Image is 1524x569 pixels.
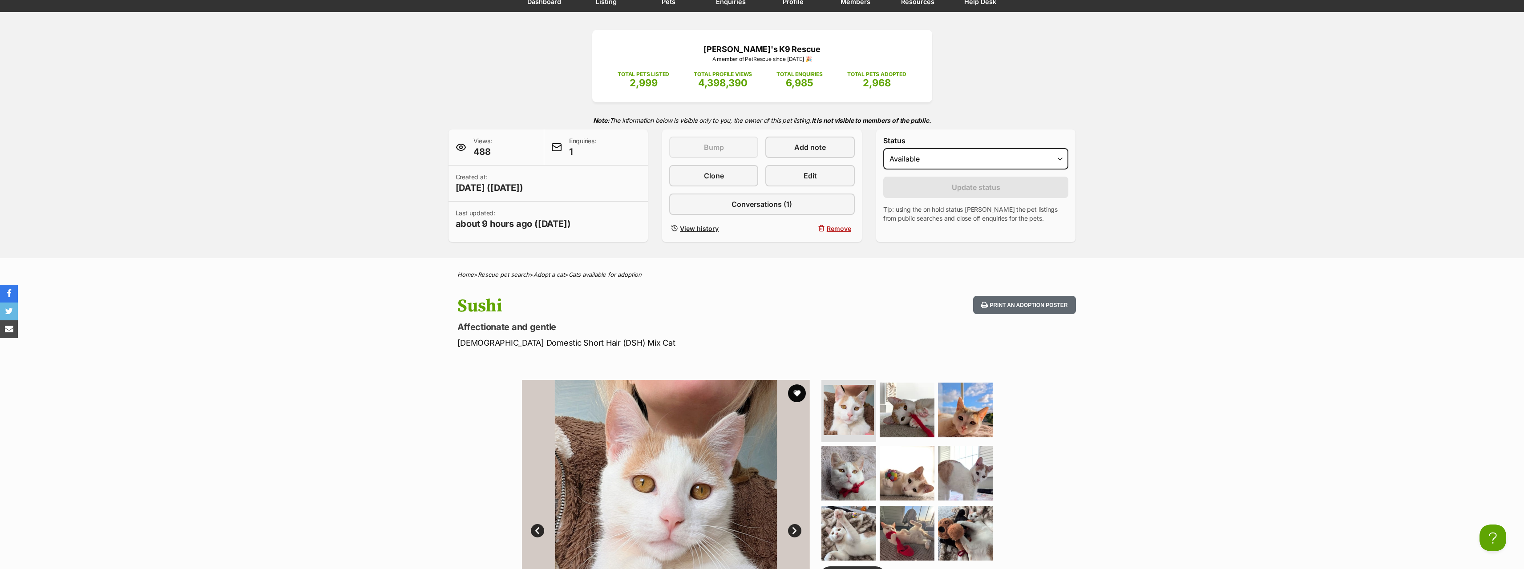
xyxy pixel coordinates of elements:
button: Remove [765,222,854,235]
button: Print an adoption poster [973,296,1075,314]
div: > > > [435,271,1089,278]
span: 6,985 [786,77,813,89]
a: Next [788,524,801,537]
img: Photo of Sushi [880,506,934,561]
button: Update status [883,177,1069,198]
span: about 9 hours ago ([DATE]) [456,218,571,230]
a: Add note [765,137,854,158]
a: View history [669,222,758,235]
img: Photo of Sushi [938,506,993,561]
span: 2,968 [863,77,891,89]
span: 2,999 [630,77,658,89]
span: View history [680,224,719,233]
p: A member of PetRescue since [DATE] 🎉 [606,55,919,63]
p: [DEMOGRAPHIC_DATA] Domestic Short Hair (DSH) Mix Cat [457,337,834,349]
img: Photo of Sushi [938,446,993,500]
span: Edit [804,170,817,181]
p: Tip: using the on hold status [PERSON_NAME] the pet listings from public searches and close off e... [883,205,1069,223]
h1: Sushi [457,296,834,316]
a: Home [457,271,474,278]
p: [PERSON_NAME]'s K9 Rescue [606,43,919,55]
span: [DATE] ([DATE]) [456,182,523,194]
img: Photo of Sushi [821,446,876,500]
img: Photo of Sushi [880,383,934,437]
span: 488 [473,145,492,158]
p: Views: [473,137,492,158]
strong: Note: [593,117,610,124]
p: Created at: [456,173,523,194]
span: 1 [569,145,596,158]
p: The information below is visible only to you, the owner of this pet listing. [449,111,1076,129]
span: Add note [794,142,826,153]
p: TOTAL PROFILE VIEWS [694,70,752,78]
p: Affectionate and gentle [457,321,834,333]
p: TOTAL PETS ADOPTED [847,70,906,78]
span: Update status [952,182,1000,193]
button: favourite [788,384,806,402]
span: Remove [827,224,851,233]
strong: It is not visible to members of the public. [812,117,931,124]
a: Clone [669,165,758,186]
p: TOTAL PETS LISTED [618,70,669,78]
img: Photo of Sushi [824,385,874,435]
span: Clone [704,170,724,181]
p: Last updated: [456,209,571,230]
p: Enquiries: [569,137,596,158]
p: TOTAL ENQUIRIES [776,70,822,78]
img: Photo of Sushi [938,383,993,437]
a: Adopt a cat [534,271,565,278]
label: Status [883,137,1069,145]
iframe: Help Scout Beacon - Open [1480,525,1506,551]
span: Conversations (1) [732,199,792,210]
span: 4,398,390 [698,77,748,89]
img: Photo of Sushi [880,446,934,500]
a: Rescue pet search [478,271,530,278]
a: Prev [531,524,544,537]
span: Bump [704,142,724,153]
a: Cats available for adoption [569,271,642,278]
a: Conversations (1) [669,194,855,215]
button: Bump [669,137,758,158]
img: Photo of Sushi [821,506,876,561]
a: Edit [765,165,854,186]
